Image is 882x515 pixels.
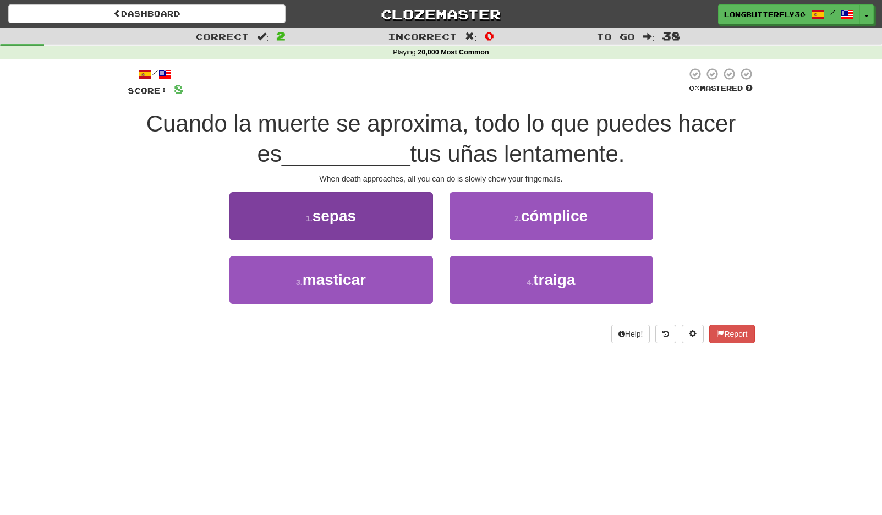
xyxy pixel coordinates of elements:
span: : [257,32,269,41]
button: 3.masticar [229,256,433,304]
span: traiga [533,271,575,288]
small: 3 . [296,278,303,287]
span: masticar [303,271,366,288]
span: cómplice [521,207,588,224]
div: When death approaches, all you can do is slowly chew your fingernails. [128,173,755,184]
button: 1.sepas [229,192,433,240]
span: Cuando la muerte se aproxima, todo lo que puedes hacer es [146,111,736,167]
a: Dashboard [8,4,286,23]
strong: 20,000 Most Common [418,48,489,56]
span: : [465,32,477,41]
span: 38 [662,29,681,42]
a: Clozemaster [302,4,579,24]
button: 4.traiga [450,256,653,304]
span: 8 [174,82,183,96]
span: LongButterfly3024 [724,9,806,19]
span: __________ [282,141,410,167]
button: 2.cómplice [450,192,653,240]
span: tus uñas lentamente. [410,141,625,167]
button: Round history (alt+y) [655,325,676,343]
span: / [830,9,835,17]
a: LongButterfly3024 / [718,4,860,24]
span: 0 [485,29,494,42]
button: Report [709,325,754,343]
div: / [128,67,183,81]
small: 1 . [306,214,313,223]
span: sepas [313,207,356,224]
span: Incorrect [388,31,457,42]
span: 2 [276,29,286,42]
div: Mastered [687,84,755,94]
span: 0 % [689,84,700,92]
span: Correct [195,31,249,42]
small: 2 . [514,214,521,223]
span: Score: [128,86,167,95]
button: Help! [611,325,650,343]
span: To go [596,31,635,42]
small: 4 . [527,278,534,287]
span: : [643,32,655,41]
